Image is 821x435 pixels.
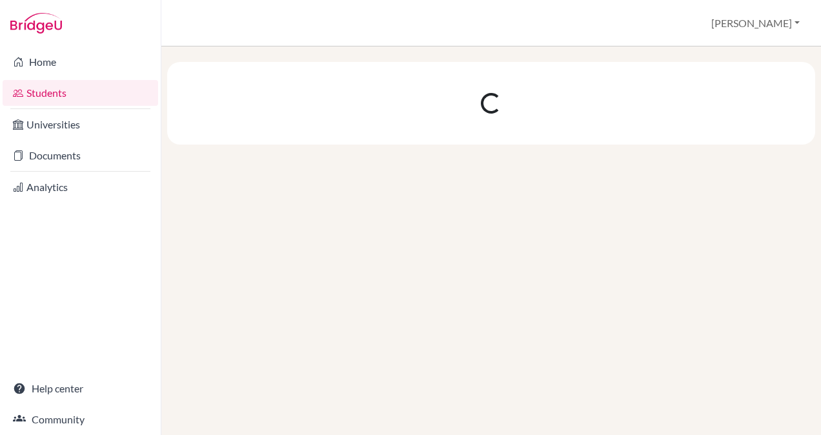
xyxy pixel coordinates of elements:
[3,174,158,200] a: Analytics
[3,80,158,106] a: Students
[10,13,62,34] img: Bridge-U
[3,112,158,137] a: Universities
[3,407,158,432] a: Community
[3,376,158,401] a: Help center
[705,11,806,35] button: [PERSON_NAME]
[3,49,158,75] a: Home
[3,143,158,168] a: Documents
